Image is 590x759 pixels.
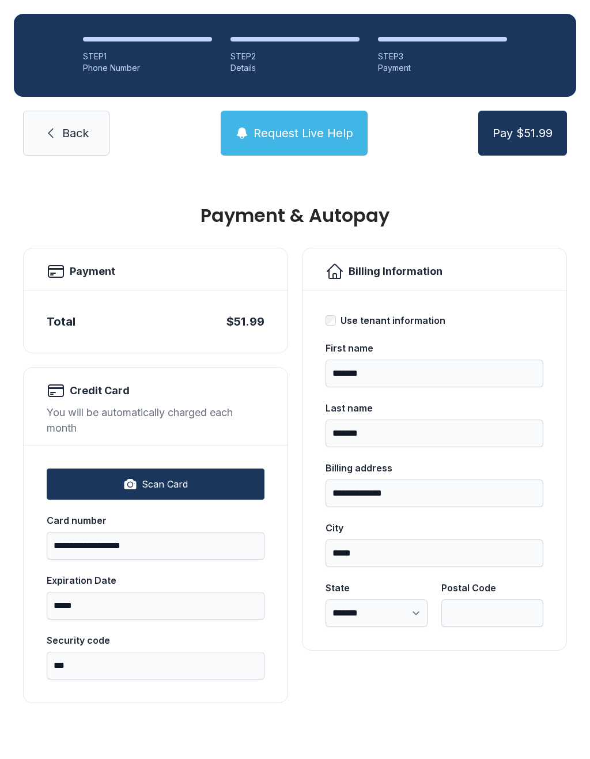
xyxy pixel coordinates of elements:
div: Details [230,62,360,74]
div: Payment [378,62,507,74]
input: First name [326,360,543,387]
div: Total [47,314,75,330]
div: City [326,521,543,535]
input: Expiration Date [47,592,264,620]
div: $51.99 [226,314,264,330]
div: Phone Number [83,62,212,74]
span: Pay $51.99 [493,125,553,141]
div: Card number [47,513,264,527]
div: STEP 2 [230,51,360,62]
div: State [326,581,428,595]
input: Last name [326,420,543,447]
input: Card number [47,532,264,560]
select: State [326,599,428,627]
div: Postal Code [441,581,543,595]
span: Scan Card [142,477,188,491]
div: Last name [326,401,543,415]
span: Back [62,125,89,141]
input: Postal Code [441,599,543,627]
input: Billing address [326,479,543,507]
h2: Credit Card [70,383,130,399]
div: Use tenant information [341,314,445,327]
span: Request Live Help [254,125,353,141]
input: Security code [47,652,264,679]
h1: Payment & Autopay [23,206,567,225]
div: Expiration Date [47,573,264,587]
h2: Billing Information [349,263,442,280]
h2: Payment [70,263,115,280]
div: STEP 1 [83,51,212,62]
div: STEP 3 [378,51,507,62]
div: First name [326,341,543,355]
div: Security code [47,633,264,647]
div: Billing address [326,461,543,475]
input: City [326,539,543,567]
div: You will be automatically charged each month [47,405,264,436]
